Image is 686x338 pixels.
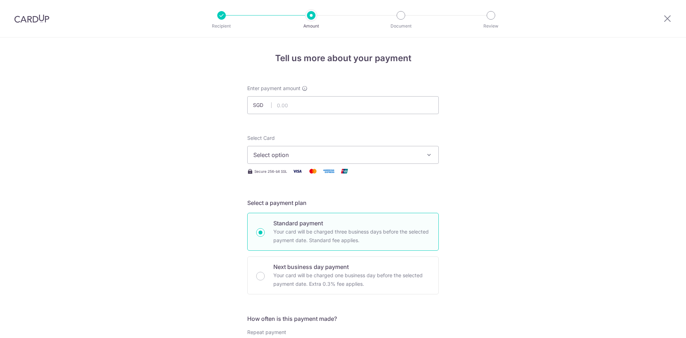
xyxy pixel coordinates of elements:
[285,23,338,30] p: Amount
[273,263,430,271] p: Next business day payment
[640,317,679,334] iframe: Opens a widget where you can find more information
[337,167,352,176] img: Union Pay
[306,167,320,176] img: Mastercard
[253,102,272,109] span: SGD
[273,227,430,245] p: Your card will be charged three business days before the selected payment date. Standard fee appl...
[195,23,248,30] p: Recipient
[374,23,427,30] p: Document
[290,167,304,176] img: Visa
[247,96,439,114] input: 0.00
[247,135,275,141] span: translation missing: en.payables.payment_networks.credit_card.summary.labels.select_card
[247,314,439,323] h5: How often is this payment made?
[273,271,430,288] p: Your card will be charged one business day before the selected payment date. Extra 0.3% fee applies.
[322,167,336,176] img: American Express
[273,219,430,227] p: Standard payment
[464,23,517,30] p: Review
[247,146,439,164] button: Select option
[247,52,439,65] h4: Tell us more about your payment
[254,168,287,174] span: Secure 256-bit SSL
[247,199,439,207] h5: Select a payment plan
[253,151,420,159] span: Select option
[14,14,49,23] img: CardUp
[247,85,300,92] span: Enter payment amount
[247,329,286,336] label: Repeat payment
